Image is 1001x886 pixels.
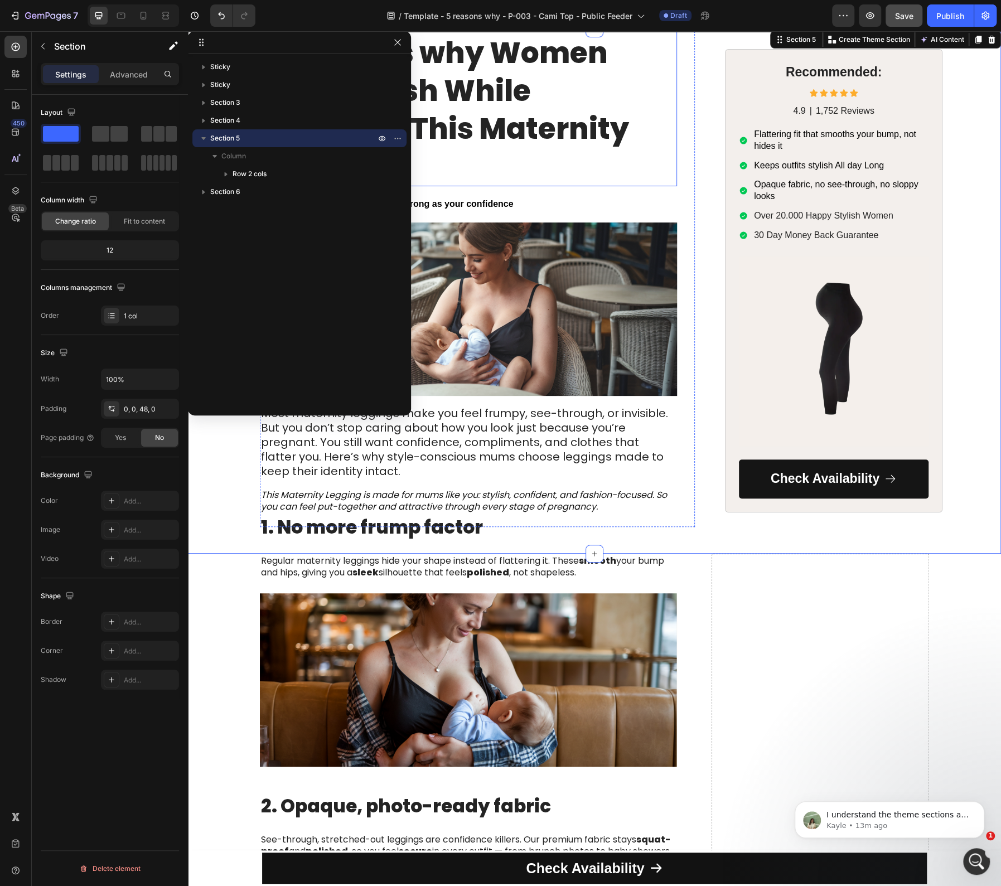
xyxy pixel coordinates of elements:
span: No [155,433,164,443]
p: This Maternity Legging is made for mums like you: stylish, confident, and fashion-focused. So you... [73,458,488,482]
strong: 2. Opaque, photo-ready fabric [73,762,363,788]
p: Advanced [110,69,148,80]
span: Template - 5 reasons why - P-003 - Cami Top - Public Feeder [404,10,632,22]
div: Delete element [79,862,141,875]
div: Add... [124,525,176,535]
span: Flattering fit that smooths your bump, not hides it [566,98,728,119]
iframe: Design area [188,31,1001,886]
button: Publish [927,4,974,27]
div: Add... [124,617,176,627]
strong: Leggings that keep your style as strong as your confidence [73,168,326,177]
div: Image [41,525,60,535]
img: gempages_579895121550508804-b17e2cb4-54eb-4ebd-b2a3-2c2546d06b13.png [551,225,741,414]
div: Beta [8,204,27,213]
span: Column [221,151,246,162]
strong: squat-proof [73,802,482,826]
strong: polished [118,814,160,826]
div: 12 [43,243,177,258]
div: Add... [124,554,176,564]
img: gempages_579895121550508804-d36a4842-154a-412b-b4d0-0414b6b37de7.png [72,191,489,365]
strong: 1. No more frump factor [73,483,295,509]
p: Over 20.000 Happy Stylish Women [566,179,739,191]
p: Most maternity leggings make you feel frumpy, see-through, or invisible. But you don’t stop carin... [73,375,488,447]
p: | [622,74,624,86]
p: 7 [73,9,78,22]
p: 1,752 Reviews [628,74,686,86]
p: Check Availability [583,439,691,456]
button: 7 [4,4,83,27]
p: Regular maternity leggings hide your shape instead of flattering it. These your bump and hips, gi... [73,524,488,548]
strong: Check Availability [338,829,456,845]
div: Section 5 [596,3,630,13]
div: Color [41,496,58,506]
span: Sticky [210,79,230,90]
p: 4.9 [605,74,617,86]
strong: secure [211,814,244,826]
span: Change ratio [55,216,96,226]
button: Save [886,4,922,27]
div: Shape [41,589,76,604]
div: Column width [41,193,100,208]
span: 1 [986,831,995,840]
div: Page padding [41,433,95,443]
p: Section [54,40,146,53]
div: Video [41,554,59,564]
div: Size [41,346,70,361]
div: Add... [124,496,176,506]
strong: 5 Reasons why Women Stay Stylish While Choosing This Maternity Legging [73,1,441,155]
div: 0, 0, 48, 0 [124,404,176,414]
div: 1 col [124,311,176,321]
iframe: Intercom notifications message [778,778,1001,856]
div: Background [41,468,95,483]
strong: smooth [391,523,428,536]
p: 30 Day Money Back Guarantee [566,198,739,210]
span: Keeps outfits stylish All day Long [566,129,696,138]
span: Section 4 [210,115,240,126]
div: Undo/Redo [210,4,255,27]
img: gempages_579895121550508804-75fa6adb-bde8-4568-8c54-c56f69ed7038.png [72,562,489,735]
span: Section 5 [210,133,240,144]
button: Delete element [41,860,179,878]
button: AI Content [729,2,778,15]
div: Add... [124,646,176,656]
p: See-through, stretched-out leggings are confidence killers. Our premium fabric stays and , so you... [73,803,488,826]
span: Yes [115,433,126,443]
input: Auto [101,369,178,389]
p: Create Theme Section [651,3,722,13]
span: Draft [670,11,687,21]
div: Width [41,374,59,384]
span: / [399,10,402,22]
a: Check Availability [551,428,741,467]
span: Section 3 [210,97,240,108]
div: Publish [936,10,964,22]
h2: Recommended: [551,32,741,51]
span: Row 2 cols [233,168,267,180]
span: Fit to content [124,216,165,226]
span: Opaque fabric, no see-through, no sloppy looks [566,148,730,170]
div: Corner [41,646,63,656]
span: Section 6 [210,186,240,197]
div: 450 [11,119,27,128]
strong: polished [279,535,321,548]
div: Shadow [41,675,66,685]
div: Columns management [41,280,128,296]
div: Border [41,617,62,627]
iframe: Intercom live chat [963,848,990,875]
div: Add... [124,675,176,685]
span: Sticky [210,61,230,72]
div: Order [41,311,59,321]
div: Layout [41,105,78,120]
span: Save [895,11,913,21]
strong: sleek [165,535,191,548]
div: Padding [41,404,66,414]
p: Settings [55,69,86,80]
